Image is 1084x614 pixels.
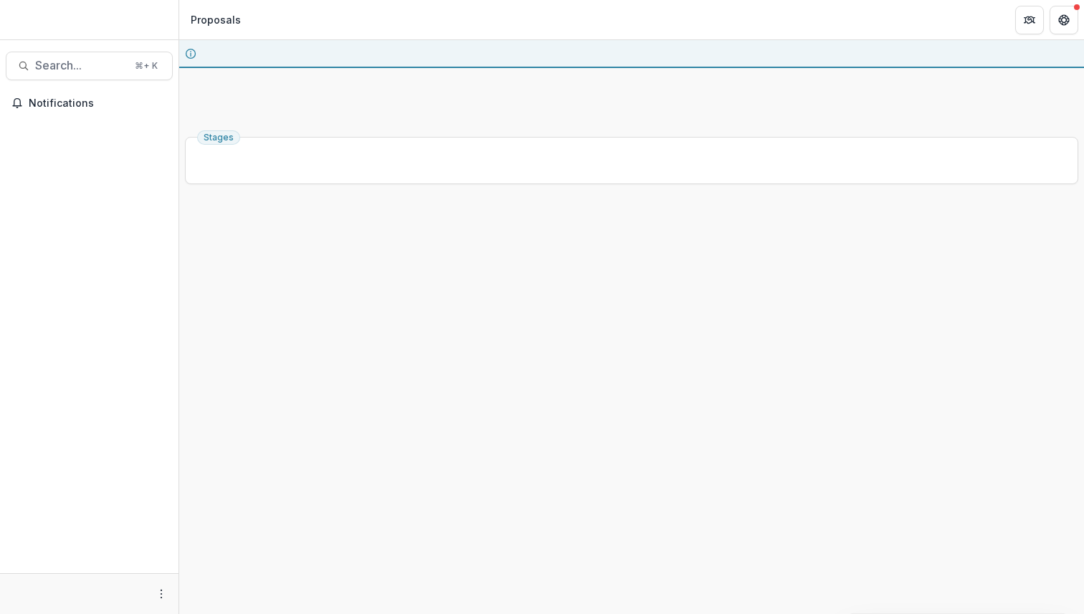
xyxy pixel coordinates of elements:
nav: breadcrumb [185,9,247,30]
button: Notifications [6,92,173,115]
button: More [153,585,170,603]
span: Notifications [29,97,167,110]
div: Proposals [191,12,241,27]
button: Get Help [1050,6,1078,34]
div: ⌘ + K [132,58,161,74]
button: Search... [6,52,173,80]
span: Stages [204,133,234,143]
span: Search... [35,59,126,72]
button: Partners [1015,6,1044,34]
